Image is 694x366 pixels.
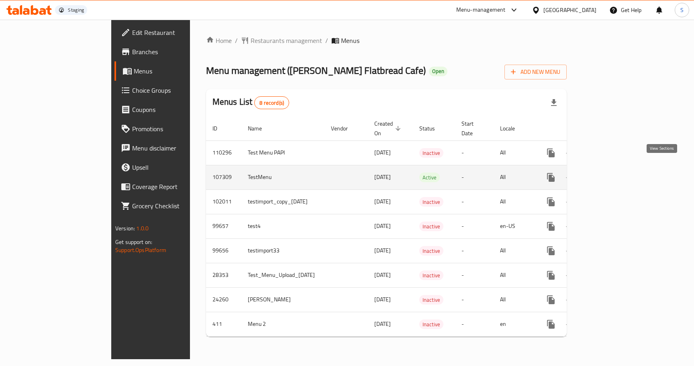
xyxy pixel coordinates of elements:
span: [DATE] [374,196,391,207]
span: Menu management ( [PERSON_NAME] Flatbread Cafe ) [206,61,426,79]
span: Inactive [419,246,443,256]
button: Change Status [561,143,580,163]
span: [DATE] [374,319,391,329]
span: Name [248,124,272,133]
td: - [455,214,494,238]
button: Change Status [561,168,580,187]
span: Promotions [132,124,221,134]
a: Restaurants management [241,36,322,45]
button: Change Status [561,315,580,334]
div: Staging [68,7,84,13]
a: Edit Restaurant [114,23,227,42]
table: enhanced table [206,116,625,337]
span: Edit Restaurant [132,28,221,37]
span: [DATE] [374,221,391,231]
th: Actions [535,116,625,141]
span: Inactive [419,197,443,207]
span: Inactive [419,148,443,158]
td: Test Menu PAPI [241,140,325,165]
td: All [494,238,535,263]
td: All [494,165,535,189]
a: Upsell [114,158,227,177]
span: Choice Groups [132,85,221,95]
li: / [235,36,238,45]
span: Inactive [419,222,443,231]
span: 8 record(s) [255,99,289,107]
span: S [680,6,684,14]
h2: Menus List [212,96,289,109]
span: Created On [374,119,403,138]
td: TestMenu [241,165,325,189]
span: Locale [500,124,525,133]
a: Coupons [114,100,227,119]
span: Inactive [419,271,443,280]
span: [DATE] [374,270,391,280]
span: Restaurants management [251,36,322,45]
button: Change Status [561,290,580,309]
span: [DATE] [374,294,391,305]
a: Coverage Report [114,177,227,196]
td: - [455,238,494,263]
span: Inactive [419,320,443,329]
button: more [541,192,561,211]
td: - [455,140,494,165]
button: more [541,290,561,309]
a: Choice Groups [114,81,227,100]
span: Add New Menu [511,67,560,77]
td: - [455,189,494,214]
span: [DATE] [374,147,391,158]
td: All [494,287,535,312]
td: testimport_copy_[DATE] [241,189,325,214]
div: Open [429,67,447,76]
td: en [494,312,535,336]
button: more [541,315,561,334]
td: [PERSON_NAME] [241,287,325,312]
span: Start Date [461,119,484,138]
span: Get support on: [115,237,152,247]
span: Coupons [132,105,221,114]
button: Change Status [561,192,580,211]
a: Grocery Checklist [114,196,227,216]
div: Total records count [254,96,289,109]
span: Menu disclaimer [132,143,221,153]
span: Menus [341,36,359,45]
button: Change Status [561,241,580,260]
div: [GEOGRAPHIC_DATA] [543,6,596,14]
td: All [494,263,535,287]
span: Coverage Report [132,182,221,191]
td: - [455,263,494,287]
span: [DATE] [374,172,391,182]
span: ID [212,124,228,133]
button: more [541,241,561,260]
li: / [325,36,328,45]
span: Menus [134,66,221,76]
div: Menu-management [456,5,506,15]
div: Inactive [419,295,443,305]
button: more [541,266,561,285]
td: - [455,287,494,312]
span: 1.0.0 [136,223,149,234]
span: Version: [115,223,135,234]
span: Grocery Checklist [132,201,221,211]
span: Open [429,68,447,75]
td: test4 [241,214,325,238]
button: Change Status [561,266,580,285]
td: Test_Menu_Upload_[DATE] [241,263,325,287]
span: Branches [132,47,221,57]
span: Active [419,173,440,182]
a: Promotions [114,119,227,138]
td: - [455,165,494,189]
button: more [541,168,561,187]
td: - [455,312,494,336]
span: Vendor [331,124,358,133]
div: Inactive [419,246,443,256]
a: Menu disclaimer [114,138,227,158]
a: Menus [114,61,227,81]
span: Inactive [419,295,443,305]
td: All [494,140,535,165]
div: Export file [544,93,563,112]
td: Menu 2 [241,312,325,336]
td: testimport33 [241,238,325,263]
